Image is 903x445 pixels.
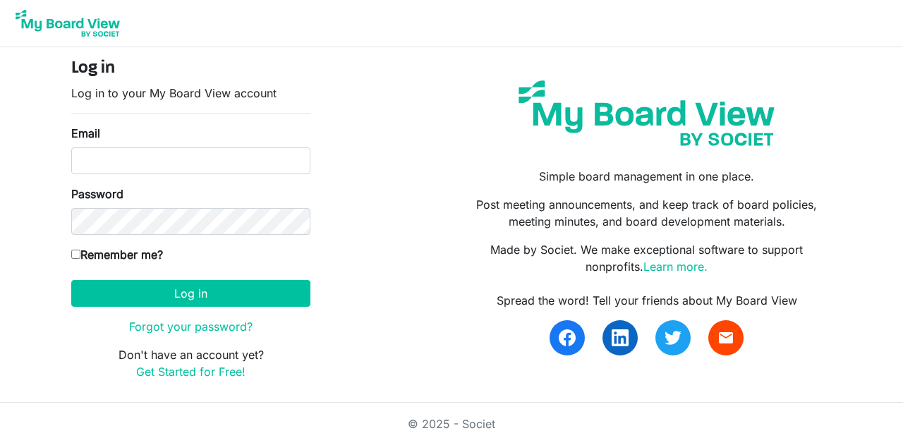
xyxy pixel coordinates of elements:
p: Simple board management in one place. [462,168,832,185]
a: Learn more. [643,260,708,274]
p: Don't have an account yet? [71,346,310,380]
div: Spread the word! Tell your friends about My Board View [462,292,832,309]
img: my-board-view-societ.svg [508,70,785,157]
img: linkedin.svg [612,329,629,346]
p: Post meeting announcements, and keep track of board policies, meeting minutes, and board developm... [462,196,832,230]
img: twitter.svg [665,329,681,346]
p: Log in to your My Board View account [71,85,310,102]
h4: Log in [71,59,310,79]
label: Password [71,185,123,202]
button: Log in [71,280,310,307]
label: Email [71,125,100,142]
p: Made by Societ. We make exceptional software to support nonprofits. [462,241,832,275]
label: Remember me? [71,246,163,263]
a: Get Started for Free! [136,365,246,379]
a: © 2025 - Societ [408,417,495,431]
img: facebook.svg [559,329,576,346]
img: My Board View Logo [11,6,124,41]
span: email [717,329,734,346]
a: Forgot your password? [129,319,253,334]
input: Remember me? [71,250,80,259]
a: email [708,320,744,355]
